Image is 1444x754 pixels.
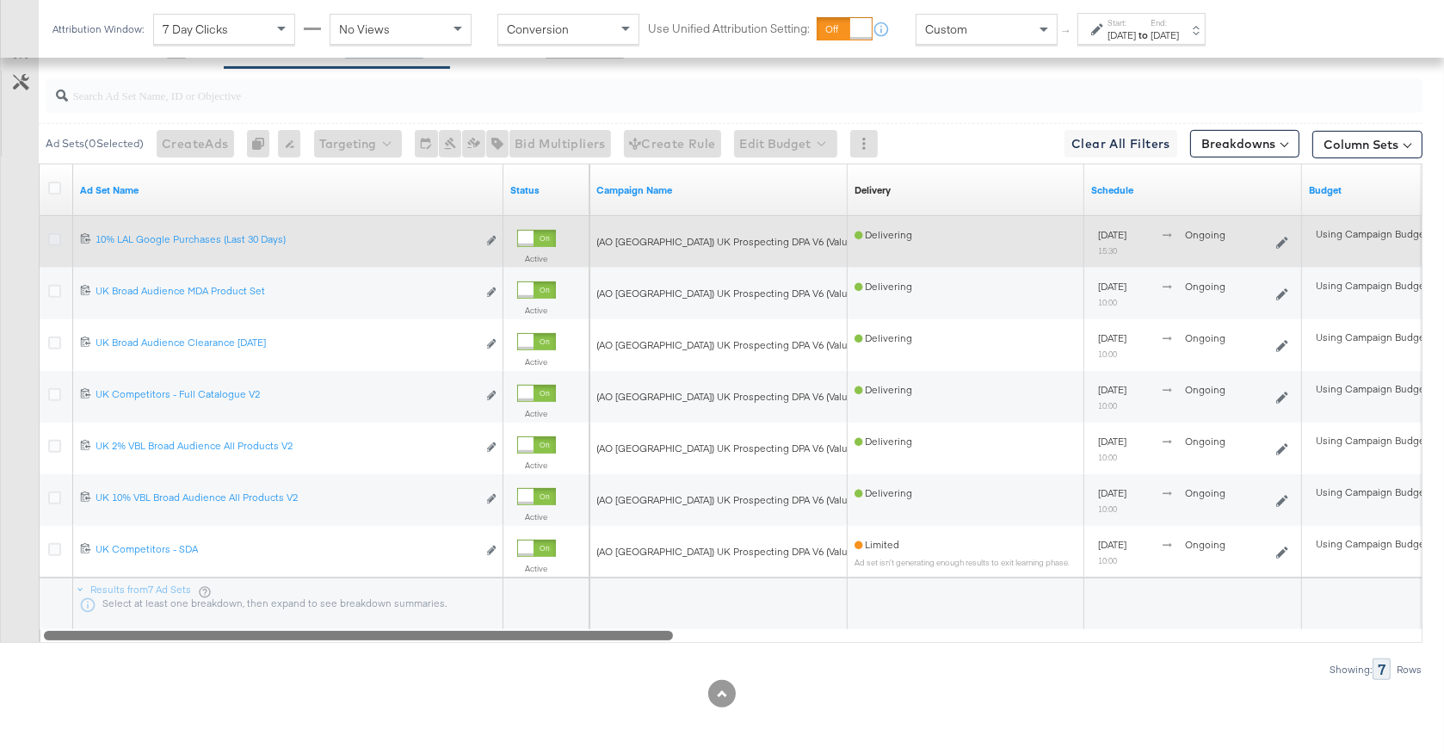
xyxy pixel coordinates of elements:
a: Reflects the ability of your Ad Set to achieve delivery based on ad states, schedule and budget. [855,183,891,197]
button: Column Sets [1312,131,1422,158]
div: UK Broad Audience MDA Product Set [96,284,477,298]
span: Delivering [855,331,912,344]
span: [DATE] [1098,383,1126,396]
a: UK 2% VBL Broad Audience All Products V2 [96,439,477,457]
span: [DATE] [1098,486,1126,499]
sub: Ad set isn’t generating enough results to exit learning phase. [855,557,1070,567]
a: UK Competitors - SDA [96,542,477,560]
span: Delivering [855,280,912,293]
span: ongoing [1185,538,1225,551]
label: Active [517,563,556,574]
span: (AO [GEOGRAPHIC_DATA]) UK Prospecting DPA V6 (Value Conversions) [596,287,918,300]
sub: 15:30 [1098,245,1117,256]
sub: 10:00 [1098,452,1117,462]
div: 10% LAL Google Purchases (Last 30 Days) [96,232,477,246]
a: UK Broad Audience MDA Product Set [96,284,477,302]
span: [DATE] [1098,435,1126,448]
label: Active [517,511,556,522]
label: Active [517,356,556,368]
div: Delivery [855,183,891,197]
a: Shows the current state of your Ad Set. [510,183,583,197]
sub: 10:00 [1098,349,1117,359]
label: Active [517,408,556,419]
span: ongoing [1185,486,1225,499]
span: Clear All Filters [1071,133,1170,155]
span: 7 Day Clicks [163,22,228,37]
span: (AO [GEOGRAPHIC_DATA]) UK Prospecting DPA V6 (Value Conversions) [596,235,918,248]
a: Shows when your Ad Set is scheduled to deliver. [1091,183,1295,197]
span: Limited [855,538,899,551]
div: Attribution Window: [52,23,145,35]
span: Conversion [507,22,569,37]
span: Delivering [855,228,912,241]
span: ongoing [1185,435,1225,448]
div: 0 [247,130,278,158]
span: Delivering [855,435,912,448]
a: Your Ad Set name. [80,183,497,197]
label: Use Unified Attribution Setting: [648,21,810,37]
div: UK Competitors - Full Catalogue V2 [96,387,477,401]
sub: 10:00 [1098,555,1117,565]
span: [DATE] [1098,538,1126,551]
div: 7 [1373,658,1391,680]
span: ongoing [1185,228,1225,241]
button: Breakdowns [1190,130,1299,158]
strong: to [1136,28,1151,41]
div: [DATE] [1151,28,1179,42]
sub: 10:00 [1098,400,1117,411]
span: (AO [GEOGRAPHIC_DATA]) UK Prospecting DPA V6 (Value Conversions) [596,545,918,558]
span: ↑ [1059,29,1076,35]
a: UK Broad Audience Clearance [DATE] [96,336,477,354]
span: Delivering [855,383,912,396]
span: (AO [GEOGRAPHIC_DATA]) UK Prospecting DPA V6 (Value Conversions) [596,338,918,351]
div: Ad Sets ( 0 Selected) [46,136,144,151]
span: ongoing [1185,331,1225,344]
span: ongoing [1185,383,1225,396]
span: [DATE] [1098,331,1126,344]
label: Active [517,460,556,471]
a: 10% LAL Google Purchases (Last 30 Days) [96,232,477,250]
span: No Views [339,22,390,37]
div: UK Broad Audience Clearance [DATE] [96,336,477,349]
label: End: [1151,17,1179,28]
span: [DATE] [1098,228,1126,241]
input: Search Ad Set Name, ID or Objective [68,71,1298,105]
div: UK Competitors - SDA [96,542,477,556]
sub: 10:00 [1098,504,1117,514]
button: Clear All Filters [1064,130,1177,158]
span: (AO [GEOGRAPHIC_DATA]) UK Prospecting DPA V6 (Value Conversions) [596,442,918,454]
span: Delivering [855,486,912,499]
sub: 10:00 [1098,297,1117,307]
div: Rows [1396,664,1422,676]
div: UK 10% VBL Broad Audience All Products V2 [96,491,477,504]
span: [DATE] [1098,280,1126,293]
span: ongoing [1185,280,1225,293]
label: Active [517,305,556,316]
div: UK 2% VBL Broad Audience All Products V2 [96,439,477,453]
a: UK Competitors - Full Catalogue V2 [96,387,477,405]
a: Your campaign name. [596,183,841,197]
span: (AO [GEOGRAPHIC_DATA]) UK Prospecting DPA V6 (Value Conversions) [596,493,918,506]
label: Active [517,253,556,264]
div: [DATE] [1108,28,1136,42]
a: UK 10% VBL Broad Audience All Products V2 [96,491,477,509]
span: Custom [925,22,967,37]
div: Showing: [1329,664,1373,676]
span: (AO [GEOGRAPHIC_DATA]) UK Prospecting DPA V6 (Value Conversions) [596,390,918,403]
label: Start: [1108,17,1136,28]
